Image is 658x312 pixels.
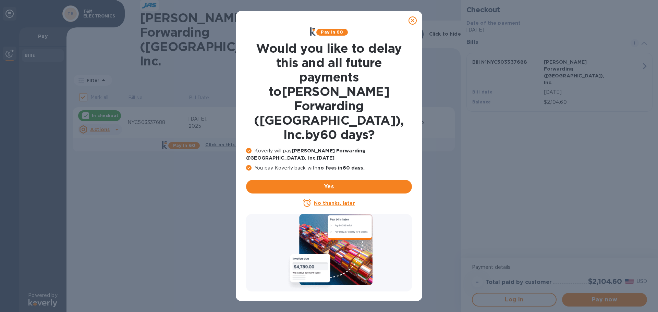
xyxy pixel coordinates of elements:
[314,200,355,206] u: No thanks, later
[246,41,412,142] h1: Would you like to delay this and all future payments to [PERSON_NAME] Forwarding ([GEOGRAPHIC_DAT...
[246,164,412,172] p: You pay Koverly back with
[246,147,412,162] p: Koverly will pay
[246,180,412,194] button: Yes
[252,183,406,191] span: Yes
[317,165,364,171] b: no fees in 60 days .
[246,148,366,161] b: [PERSON_NAME] Forwarding ([GEOGRAPHIC_DATA]), Inc. [DATE]
[321,29,343,35] b: Pay in 60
